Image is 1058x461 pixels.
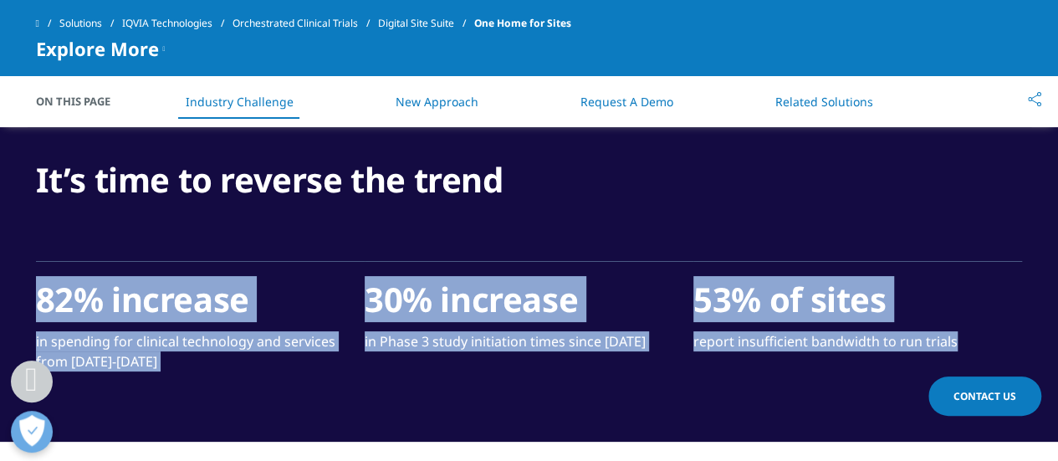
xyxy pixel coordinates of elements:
span: On This Page [36,93,128,110]
a: Solutions [59,8,122,38]
h1: 53% of sites [693,279,1022,331]
h1: It’s time to reverse the trend [36,159,503,211]
a: Digital Site Suite [378,8,474,38]
button: Open Preferences [11,411,53,453]
a: Contact Us [928,376,1041,416]
p: in Phase 3 study initiation times since [DATE] [365,331,668,422]
a: Request A Demo [580,94,673,110]
a: Industry Challenge [186,94,294,110]
a: IQVIA Technologies [122,8,233,38]
span: One Home for Sites [474,8,571,38]
a: New Approach [396,94,478,110]
p: in spending for clinical technology and services from [DATE]-[DATE] [36,331,340,442]
a: Orchestrated Clinical Trials [233,8,378,38]
h1: 30% increase [365,279,668,331]
a: Related Solutions [775,94,873,110]
span: Explore More [36,38,159,59]
p: report insufficient bandwidth to run trials [693,331,1022,422]
span: Contact Us [953,389,1016,403]
h1: 82% increase [36,279,340,331]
